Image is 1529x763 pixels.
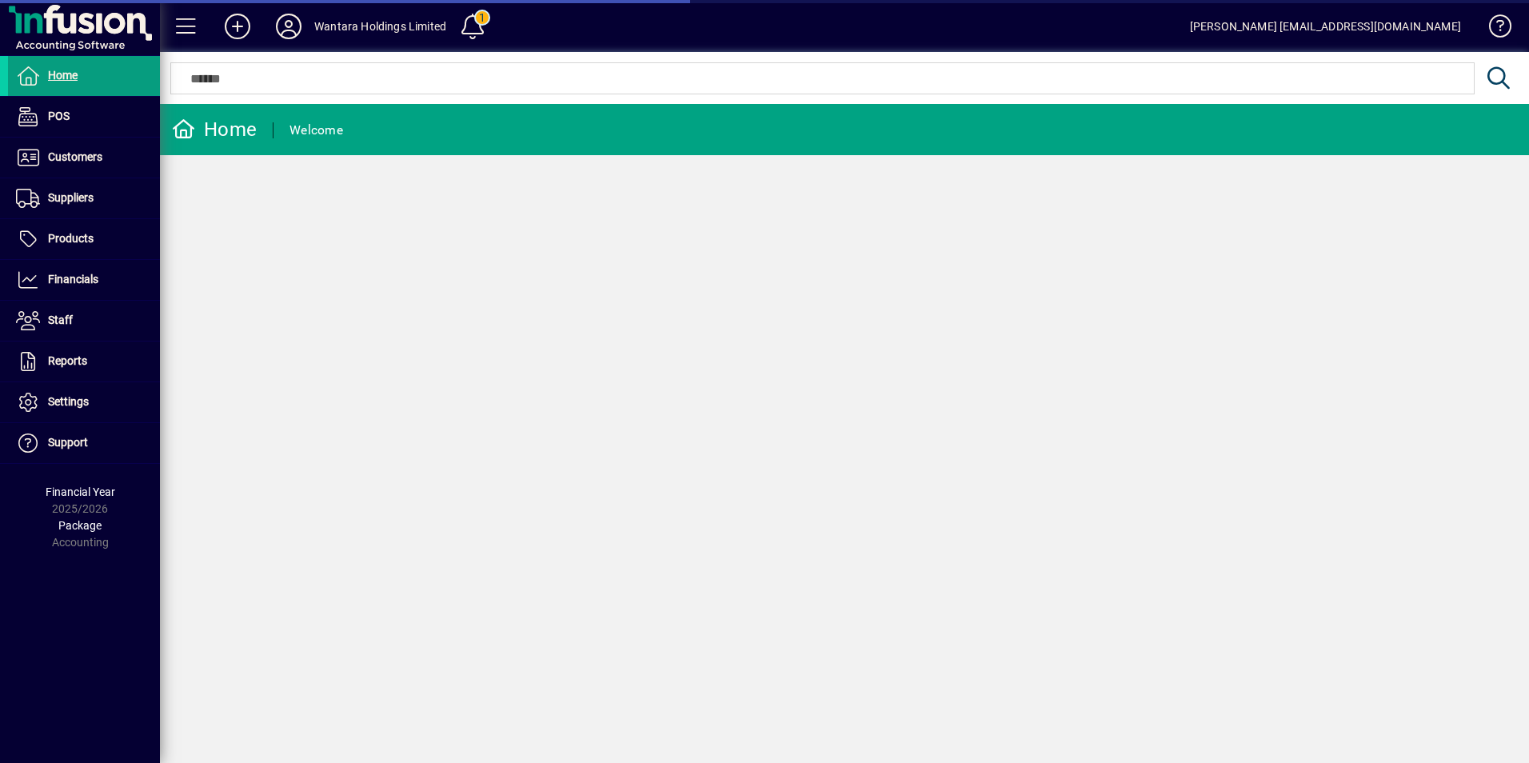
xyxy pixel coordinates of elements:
div: Welcome [289,118,343,143]
div: [PERSON_NAME] [EMAIL_ADDRESS][DOMAIN_NAME] [1190,14,1461,39]
a: Support [8,423,160,463]
span: Suppliers [48,191,94,204]
div: Home [172,117,257,142]
a: Suppliers [8,178,160,218]
a: Reports [8,342,160,381]
a: Knowledge Base [1477,3,1509,55]
a: Financials [8,260,160,300]
div: Wantara Holdings Limited [314,14,446,39]
button: Profile [263,12,314,41]
span: Support [48,436,88,449]
a: Products [8,219,160,259]
button: Add [212,12,263,41]
a: POS [8,97,160,137]
span: Home [48,69,78,82]
span: Staff [48,314,73,326]
span: Financials [48,273,98,286]
a: Customers [8,138,160,178]
a: Settings [8,382,160,422]
a: Staff [8,301,160,341]
span: Products [48,232,94,245]
span: Package [58,519,102,532]
span: Reports [48,354,87,367]
span: Settings [48,395,89,408]
span: POS [48,110,70,122]
span: Customers [48,150,102,163]
span: Financial Year [46,485,115,498]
